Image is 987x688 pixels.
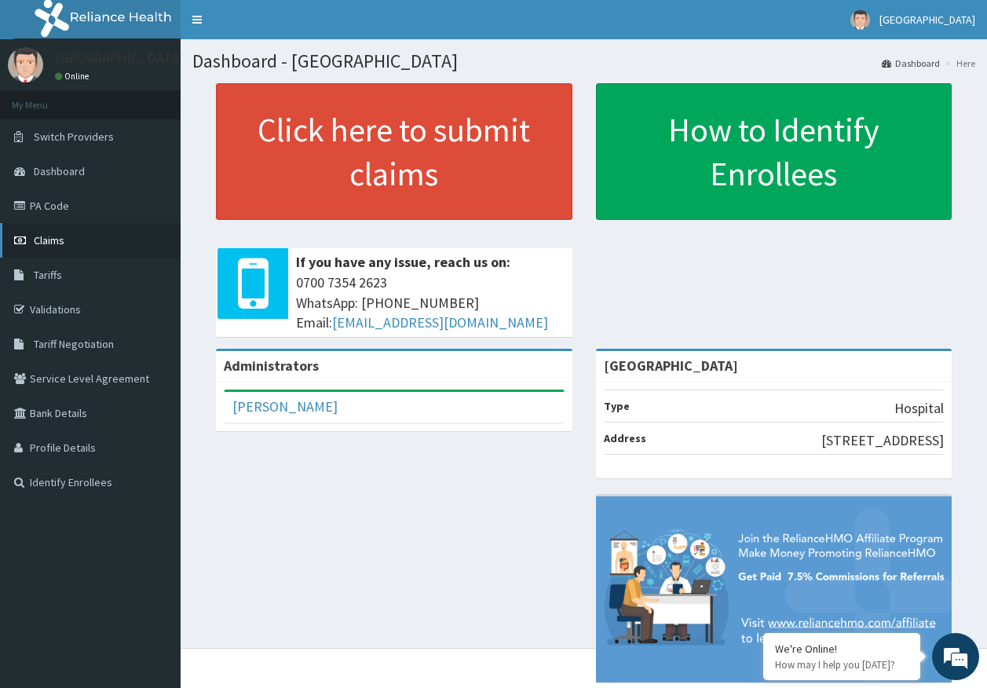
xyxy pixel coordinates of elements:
[224,357,319,375] b: Administrators
[8,429,299,484] textarea: Type your message and hit 'Enter'
[34,337,114,351] span: Tariff Negotiation
[55,51,185,65] p: [GEOGRAPHIC_DATA]
[596,83,952,220] a: How to Identify Enrollees
[91,198,217,357] span: We're online!
[192,51,975,71] h1: Dashboard - [GEOGRAPHIC_DATA]
[34,130,114,144] span: Switch Providers
[232,397,338,415] a: [PERSON_NAME]
[8,47,43,82] img: User Image
[879,13,975,27] span: [GEOGRAPHIC_DATA]
[775,642,908,656] div: We're Online!
[34,233,64,247] span: Claims
[332,313,548,331] a: [EMAIL_ADDRESS][DOMAIN_NAME]
[604,357,738,375] strong: [GEOGRAPHIC_DATA]
[258,8,295,46] div: Minimize live chat window
[82,88,264,108] div: Chat with us now
[850,10,870,30] img: User Image
[604,399,630,413] b: Type
[296,253,510,271] b: If you have any issue, reach us on:
[216,83,572,220] a: Click here to submit claims
[34,164,85,178] span: Dashboard
[821,430,944,451] p: [STREET_ADDRESS]
[941,57,975,70] li: Here
[296,273,565,333] span: 0700 7354 2623 WhatsApp: [PHONE_NUMBER] Email:
[604,431,646,445] b: Address
[55,71,93,82] a: Online
[894,398,944,419] p: Hospital
[882,57,940,70] a: Dashboard
[596,496,952,683] img: provider-team-banner.png
[775,658,908,672] p: How may I help you today?
[29,79,64,118] img: d_794563401_company_1708531726252_794563401
[34,268,62,282] span: Tariffs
